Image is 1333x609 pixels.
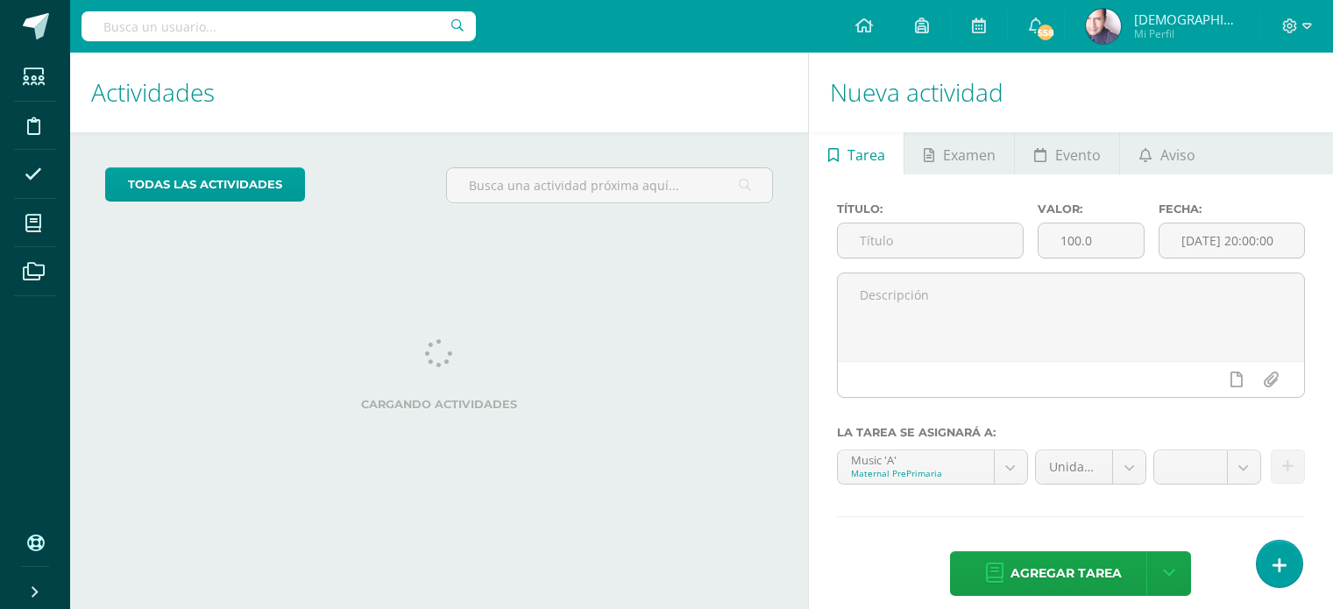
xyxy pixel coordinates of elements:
input: Busca una actividad próxima aquí... [447,168,772,202]
label: Fecha: [1159,202,1305,216]
span: Aviso [1160,134,1195,176]
label: Título: [837,202,1024,216]
input: Fecha de entrega [1159,223,1304,258]
a: Aviso [1120,132,1214,174]
a: Tarea [809,132,904,174]
a: Examen [904,132,1014,174]
h1: Actividades [91,53,787,132]
span: 558 [1036,23,1055,42]
span: Mi Perfil [1134,26,1239,41]
input: Busca un usuario... [82,11,476,41]
label: La tarea se asignará a: [837,426,1305,439]
span: [DEMOGRAPHIC_DATA] [1134,11,1239,28]
input: Título [838,223,1023,258]
span: Unidad 4 [1049,450,1100,484]
input: Puntos máximos [1039,223,1144,258]
div: Music 'A' [851,450,981,467]
label: Cargando actividades [105,398,773,411]
a: todas las Actividades [105,167,305,202]
div: Maternal PrePrimaria [851,467,981,479]
a: Evento [1015,132,1119,174]
span: Evento [1055,134,1101,176]
a: Music 'A'Maternal PrePrimaria [838,450,1027,484]
a: Unidad 4 [1036,450,1146,484]
span: Examen [943,134,996,176]
img: bb97c0accd75fe6aba3753b3e15f42da.png [1086,9,1121,44]
span: Agregar tarea [1010,552,1122,595]
span: Tarea [847,134,885,176]
label: Valor: [1038,202,1145,216]
h1: Nueva actividad [830,53,1312,132]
